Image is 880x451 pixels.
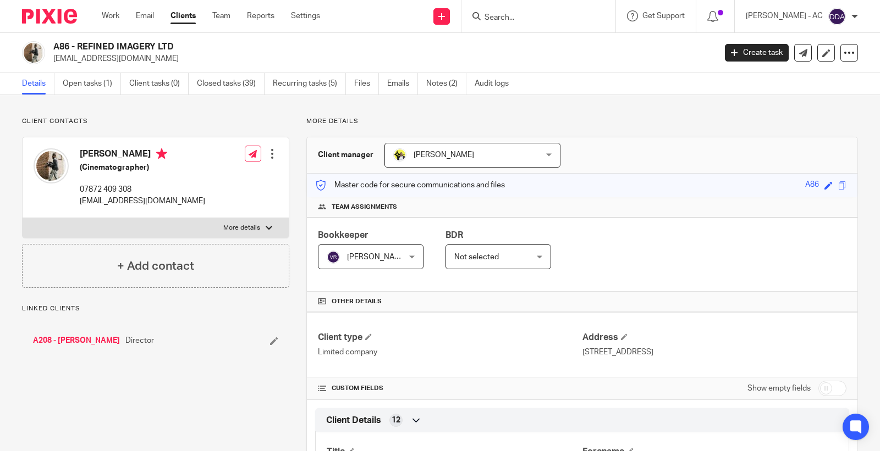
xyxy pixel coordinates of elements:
a: Recurring tasks (5) [273,73,346,94]
h3: Client manager [318,149,373,160]
span: BDR [446,231,463,240]
p: More details [223,224,260,232]
span: Not selected [454,253,499,261]
i: Primary [156,148,167,159]
a: A208 - [PERSON_NAME] [33,335,120,346]
img: Folajimi%20Abatan.jpg [22,41,45,64]
span: Client Details [326,415,381,426]
a: Emails [387,73,418,94]
h4: + Add contact [117,258,194,275]
img: svg%3E [828,8,846,25]
a: Audit logs [475,73,517,94]
span: 12 [392,415,400,426]
span: Team assignments [332,203,397,211]
p: More details [306,117,858,126]
img: svg%3E [327,250,340,264]
a: Settings [291,10,320,21]
a: Closed tasks (39) [197,73,265,94]
a: Details [22,73,54,94]
a: Notes (2) [426,73,466,94]
a: Email [136,10,154,21]
a: Clients [170,10,196,21]
span: Other details [332,297,382,306]
a: Open tasks (1) [63,73,121,94]
p: Limited company [318,347,582,358]
a: Reports [247,10,274,21]
p: Master code for secure communications and files [315,180,505,191]
label: Show empty fields [747,383,811,394]
p: [PERSON_NAME] - AC [746,10,823,21]
h4: [PERSON_NAME] [80,148,205,162]
p: [EMAIL_ADDRESS][DOMAIN_NAME] [80,196,205,207]
p: Client contacts [22,117,289,126]
h5: (Cinematographer) [80,162,205,173]
input: Search [483,13,582,23]
a: Files [354,73,379,94]
a: Team [212,10,230,21]
a: Client tasks (0) [129,73,189,94]
span: [PERSON_NAME] [347,253,408,261]
img: Folajimi%20Abatan.jpg [34,148,69,183]
a: Create task [725,44,789,62]
h4: Client type [318,332,582,343]
img: Carine-Starbridge.jpg [393,148,406,162]
a: Work [102,10,119,21]
p: [EMAIL_ADDRESS][DOMAIN_NAME] [53,53,708,64]
div: A86 [805,179,819,192]
span: Director [125,335,154,346]
p: 07872 409 308 [80,184,205,195]
h4: Address [582,332,846,343]
img: Pixie [22,9,77,24]
h2: A86 - REFINED IMAGERY LTD [53,41,577,53]
span: Bookkeeper [318,231,369,240]
h4: CUSTOM FIELDS [318,384,582,393]
p: Linked clients [22,304,289,313]
span: [PERSON_NAME] [414,151,474,159]
p: [STREET_ADDRESS] [582,347,846,358]
span: Get Support [642,12,685,20]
